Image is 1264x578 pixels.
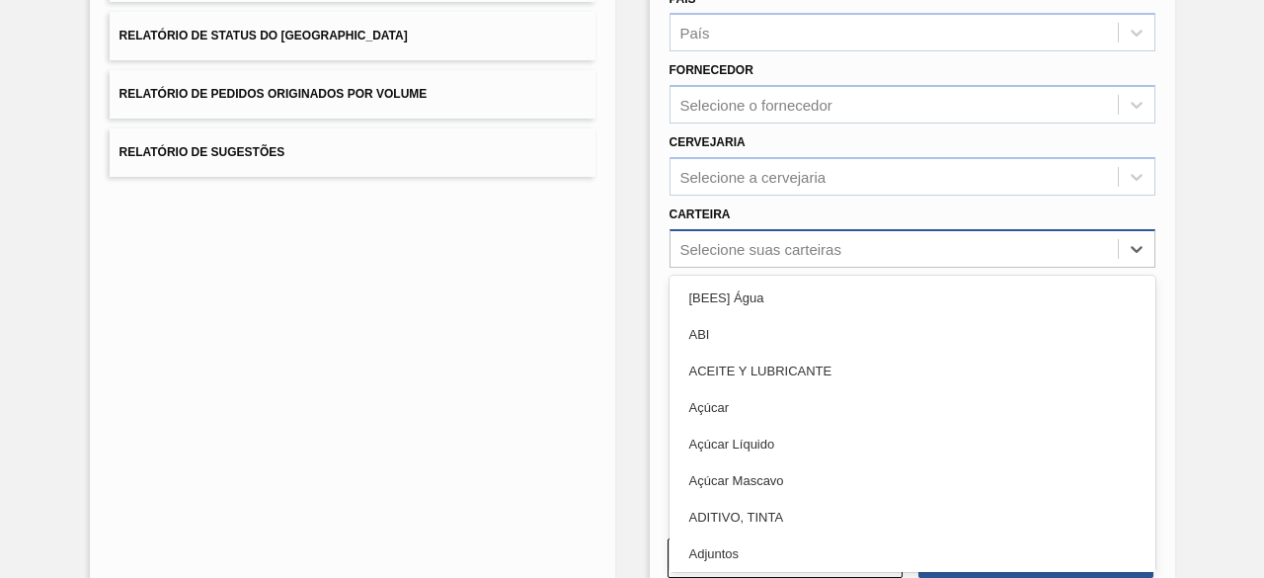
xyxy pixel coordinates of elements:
div: ACEITE Y LUBRICANTE [670,353,1155,389]
div: Selecione suas carteiras [680,240,841,257]
span: Relatório de Pedidos Originados por Volume [119,87,428,101]
div: ADITIVO, TINTA [670,499,1155,536]
label: Fornecedor [670,63,753,77]
span: Relatório de Status do [GEOGRAPHIC_DATA] [119,29,408,42]
div: País [680,25,710,41]
button: Relatório de Pedidos Originados por Volume [110,70,595,119]
div: Açúcar Líquido [670,426,1155,462]
button: Relatório de Sugestões [110,128,595,177]
div: Selecione o fornecedor [680,97,832,114]
div: Açúcar Mascavo [670,462,1155,499]
label: Carteira [670,207,731,221]
div: Açúcar [670,389,1155,426]
div: Adjuntos [670,536,1155,572]
label: Cervejaria [670,135,746,149]
div: Selecione a cervejaria [680,168,827,185]
div: ABI [670,316,1155,353]
button: Limpar [668,538,903,578]
button: Relatório de Status do [GEOGRAPHIC_DATA] [110,12,595,60]
span: Relatório de Sugestões [119,145,285,159]
div: [BEES] Água [670,280,1155,316]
